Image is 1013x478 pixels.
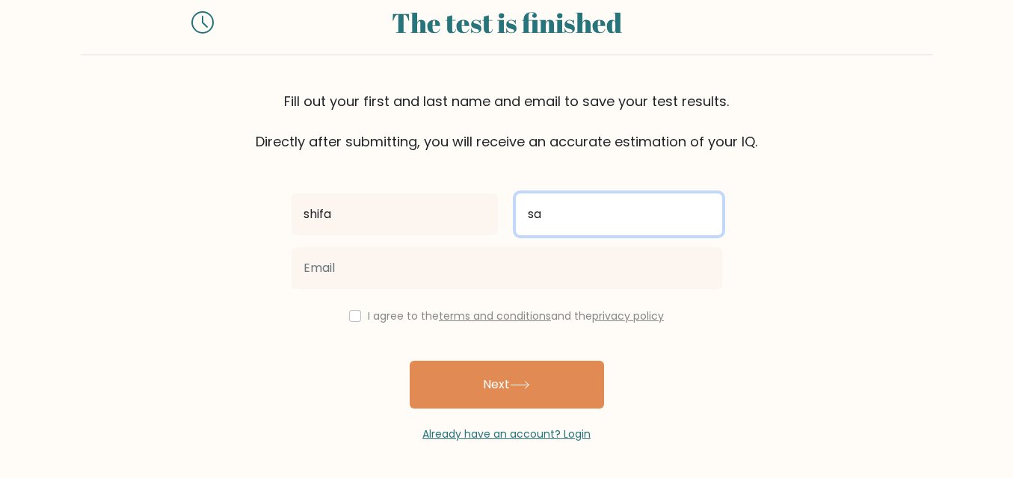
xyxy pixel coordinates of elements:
[516,193,722,235] input: Last name
[422,426,591,441] a: Already have an account? Login
[292,247,722,289] input: Email
[592,308,664,323] a: privacy policy
[439,308,551,323] a: terms and conditions
[410,361,604,409] button: Next
[81,91,933,152] div: Fill out your first and last name and email to save your test results. Directly after submitting,...
[232,2,782,43] div: The test is finished
[368,308,664,323] label: I agree to the and the
[292,193,498,235] input: First name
